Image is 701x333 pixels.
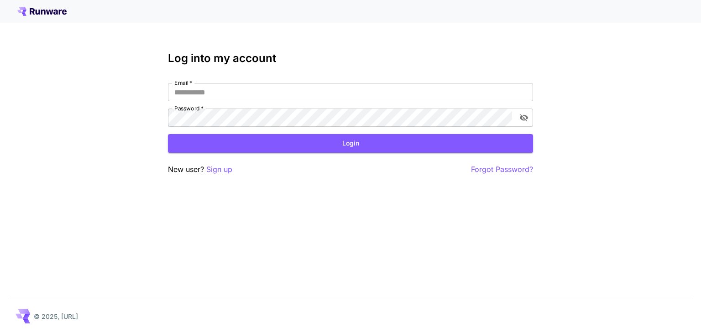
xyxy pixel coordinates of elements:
[168,52,533,65] h3: Log into my account
[168,164,232,175] p: New user?
[206,164,232,175] button: Sign up
[174,104,204,112] label: Password
[34,312,78,321] p: © 2025, [URL]
[174,79,192,87] label: Email
[471,164,533,175] button: Forgot Password?
[168,134,533,153] button: Login
[516,109,532,126] button: toggle password visibility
